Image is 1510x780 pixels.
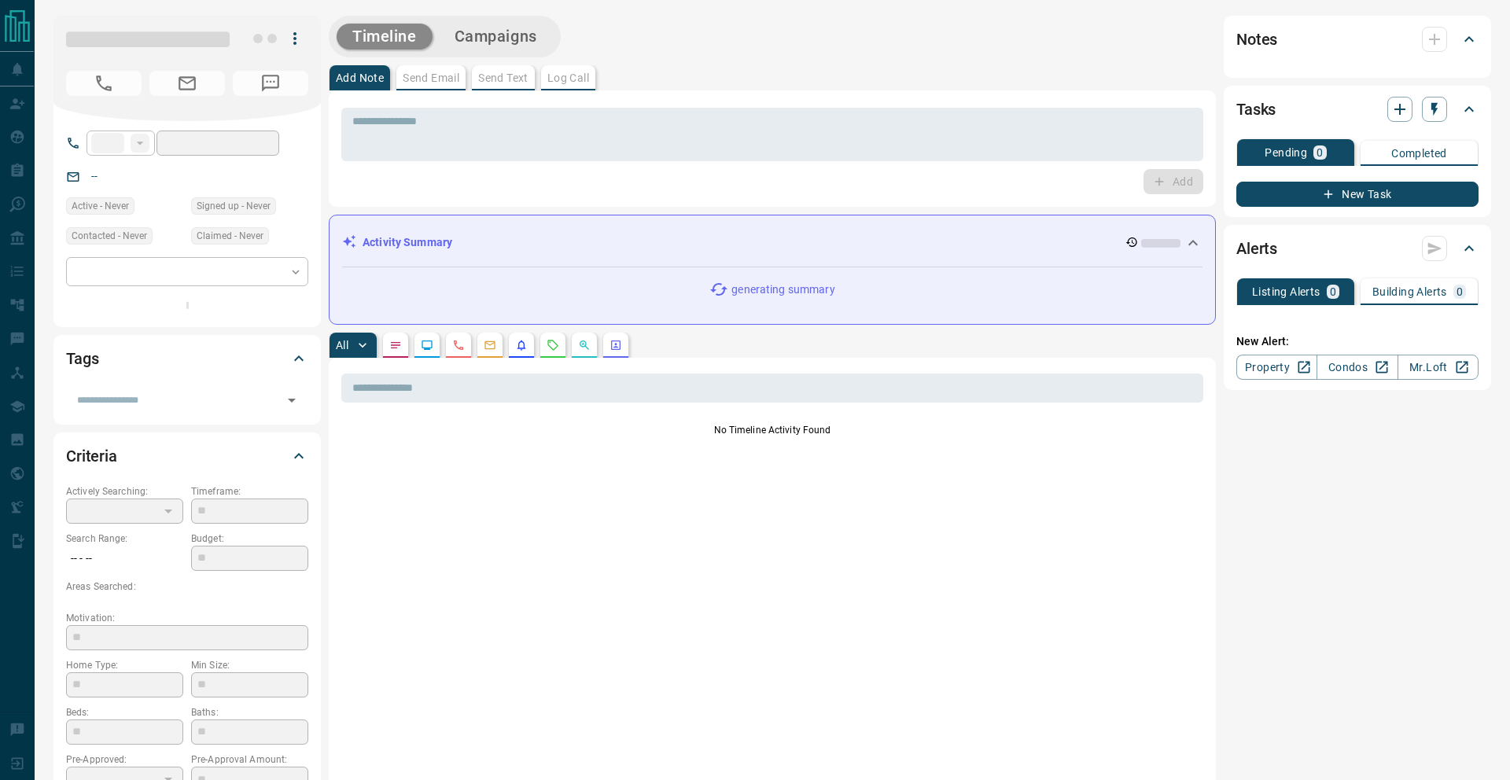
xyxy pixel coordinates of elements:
[1236,355,1317,380] a: Property
[72,198,129,214] span: Active - Never
[191,532,308,546] p: Budget:
[421,339,433,351] svg: Lead Browsing Activity
[547,339,559,351] svg: Requests
[439,24,553,50] button: Campaigns
[1236,20,1479,58] div: Notes
[66,71,142,96] span: No Number
[66,346,98,371] h2: Tags
[66,437,308,475] div: Criteria
[233,71,308,96] span: No Number
[1252,286,1320,297] p: Listing Alerts
[1317,147,1323,158] p: 0
[66,658,183,672] p: Home Type:
[336,340,348,351] p: All
[72,228,147,244] span: Contacted - Never
[341,423,1203,437] p: No Timeline Activity Found
[1391,148,1447,159] p: Completed
[281,389,303,411] button: Open
[191,752,308,767] p: Pre-Approval Amount:
[1236,333,1479,350] p: New Alert:
[197,228,263,244] span: Claimed - Never
[1265,147,1307,158] p: Pending
[1236,97,1276,122] h2: Tasks
[66,443,117,469] h2: Criteria
[484,339,496,351] svg: Emails
[515,339,528,351] svg: Listing Alerts
[91,170,98,182] a: --
[1317,355,1398,380] a: Condos
[337,24,433,50] button: Timeline
[191,658,308,672] p: Min Size:
[731,281,834,298] p: generating summary
[1372,286,1447,297] p: Building Alerts
[363,234,452,251] p: Activity Summary
[66,484,183,499] p: Actively Searching:
[1236,236,1277,261] h2: Alerts
[578,339,591,351] svg: Opportunities
[191,705,308,719] p: Baths:
[1398,355,1479,380] a: Mr.Loft
[66,579,308,594] p: Areas Searched:
[66,532,183,546] p: Search Range:
[1457,286,1463,297] p: 0
[66,611,308,625] p: Motivation:
[191,484,308,499] p: Timeframe:
[66,340,308,377] div: Tags
[452,339,465,351] svg: Calls
[66,705,183,719] p: Beds:
[66,752,183,767] p: Pre-Approved:
[1236,90,1479,128] div: Tasks
[610,339,622,351] svg: Agent Actions
[342,228,1202,257] div: Activity Summary
[1236,27,1277,52] h2: Notes
[389,339,402,351] svg: Notes
[149,71,225,96] span: No Email
[66,546,183,572] p: -- - --
[1330,286,1336,297] p: 0
[1236,230,1479,267] div: Alerts
[336,72,384,83] p: Add Note
[1236,182,1479,207] button: New Task
[197,198,271,214] span: Signed up - Never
